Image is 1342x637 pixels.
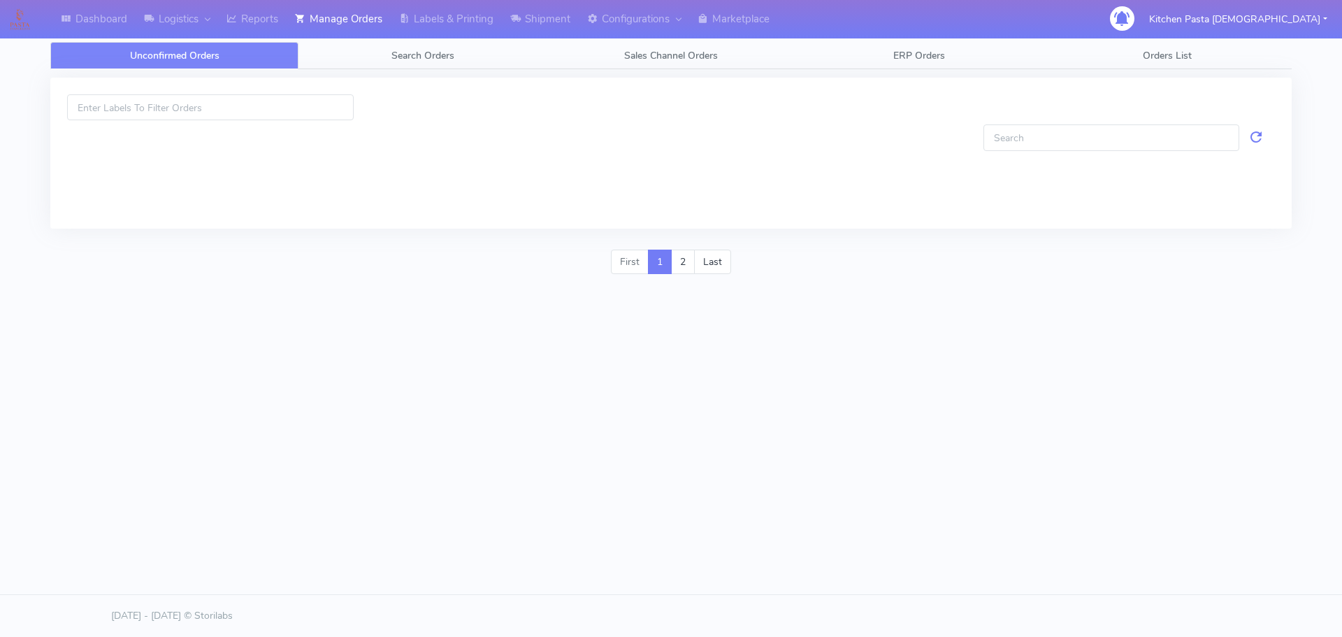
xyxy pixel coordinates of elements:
[130,49,219,62] span: Unconfirmed Orders
[1139,5,1338,34] button: Kitchen Pasta [DEMOGRAPHIC_DATA]
[67,94,354,120] input: Enter Labels To Filter Orders
[624,49,718,62] span: Sales Channel Orders
[1143,49,1192,62] span: Orders List
[694,250,731,275] a: Last
[983,124,1239,150] input: Search
[671,250,695,275] a: 2
[391,49,454,62] span: Search Orders
[893,49,945,62] span: ERP Orders
[50,42,1292,69] ul: Tabs
[648,250,672,275] a: 1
